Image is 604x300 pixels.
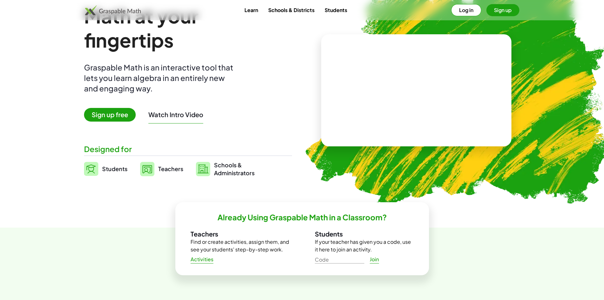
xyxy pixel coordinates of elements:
div: Graspable Math is an interactive tool that lets you learn algebra in an entirely new and engaging... [84,62,236,94]
a: Activities [185,254,219,265]
span: Sign up free [84,108,136,122]
a: Teachers [140,161,183,177]
span: Teachers [158,165,183,172]
video: What is this? This is dynamic math notation. Dynamic math notation plays a central role in how Gr... [369,67,464,114]
span: Schools & Administrators [214,161,255,177]
div: Designed for [84,144,292,154]
img: svg%3e [140,162,154,176]
h3: Students [315,230,414,238]
h1: Math at your fingertips [84,4,286,52]
span: Students [102,165,127,172]
img: svg%3e [196,162,210,176]
h2: Already Using Graspable Math in a Classroom? [218,212,387,222]
span: Join [370,256,379,263]
a: Students [84,161,127,177]
span: Activities [191,256,214,263]
button: Log in [451,4,481,16]
a: Schools & Districts [263,4,320,16]
button: Sign up [486,4,519,16]
a: Join [364,254,385,265]
button: Watch Intro Video [148,110,203,119]
a: Schools &Administrators [196,161,255,177]
p: If your teacher has given you a code, use it here to join an activity. [315,238,414,253]
p: Find or create activities, assign them, and see your students' step-by-step work. [191,238,289,253]
a: Learn [239,4,263,16]
h3: Teachers [191,230,289,238]
a: Students [320,4,352,16]
img: svg%3e [84,162,98,176]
